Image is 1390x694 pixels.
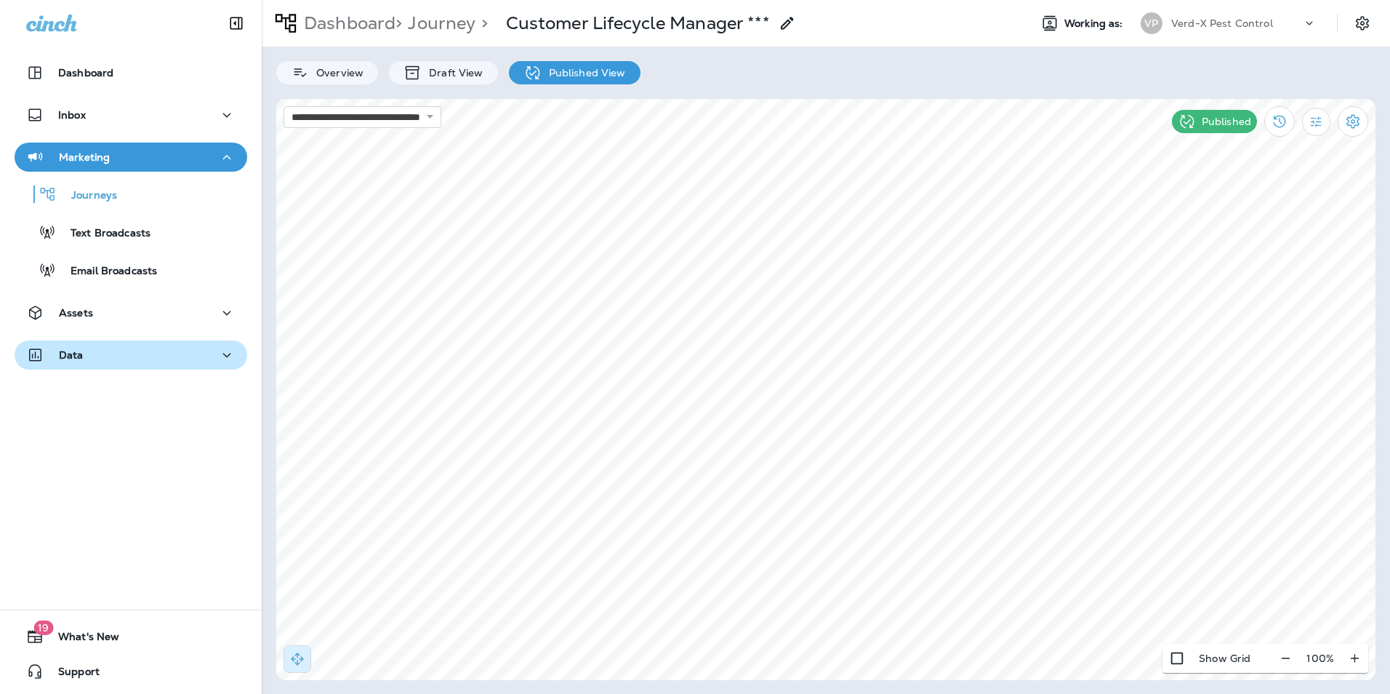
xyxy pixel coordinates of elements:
p: Journey [402,12,475,34]
p: Assets [59,307,93,319]
button: Email Broadcasts [15,255,247,285]
p: > [475,12,488,34]
button: Settings [1349,10,1375,36]
span: Working as: [1064,17,1126,30]
button: Support [15,657,247,686]
button: Marketing [15,143,247,172]
p: 100 % [1306,653,1334,664]
button: Filter Statistics [1302,108,1330,136]
button: Dashboard [15,58,247,87]
p: Show Grid [1199,653,1250,664]
p: Published View [542,67,626,79]
p: Published [1202,116,1251,127]
button: Collapse Sidebar [216,9,257,38]
div: VP [1141,12,1162,34]
p: Overview [309,67,363,79]
button: View Changelog [1264,106,1295,137]
p: Verd-X Pest Control [1171,17,1273,29]
p: Draft View [422,67,483,79]
p: Data [59,349,84,361]
button: 19What's New [15,622,247,651]
button: Text Broadcasts [15,217,247,247]
span: Support [44,666,100,683]
span: What's New [44,631,119,648]
span: 19 [33,621,53,635]
button: Data [15,340,247,370]
p: Text Broadcasts [56,227,150,241]
p: Dashboard [58,67,113,79]
p: Email Broadcasts [56,265,157,279]
button: Journeys [15,179,247,210]
p: Marketing [59,151,110,163]
p: Journeys [57,189,117,203]
p: Dashboard > [298,12,402,34]
p: Inbox [58,109,86,121]
p: Customer Lifecycle Manager *** [506,12,770,34]
button: Assets [15,298,247,327]
button: Inbox [15,100,247,129]
button: Settings [1338,106,1368,137]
